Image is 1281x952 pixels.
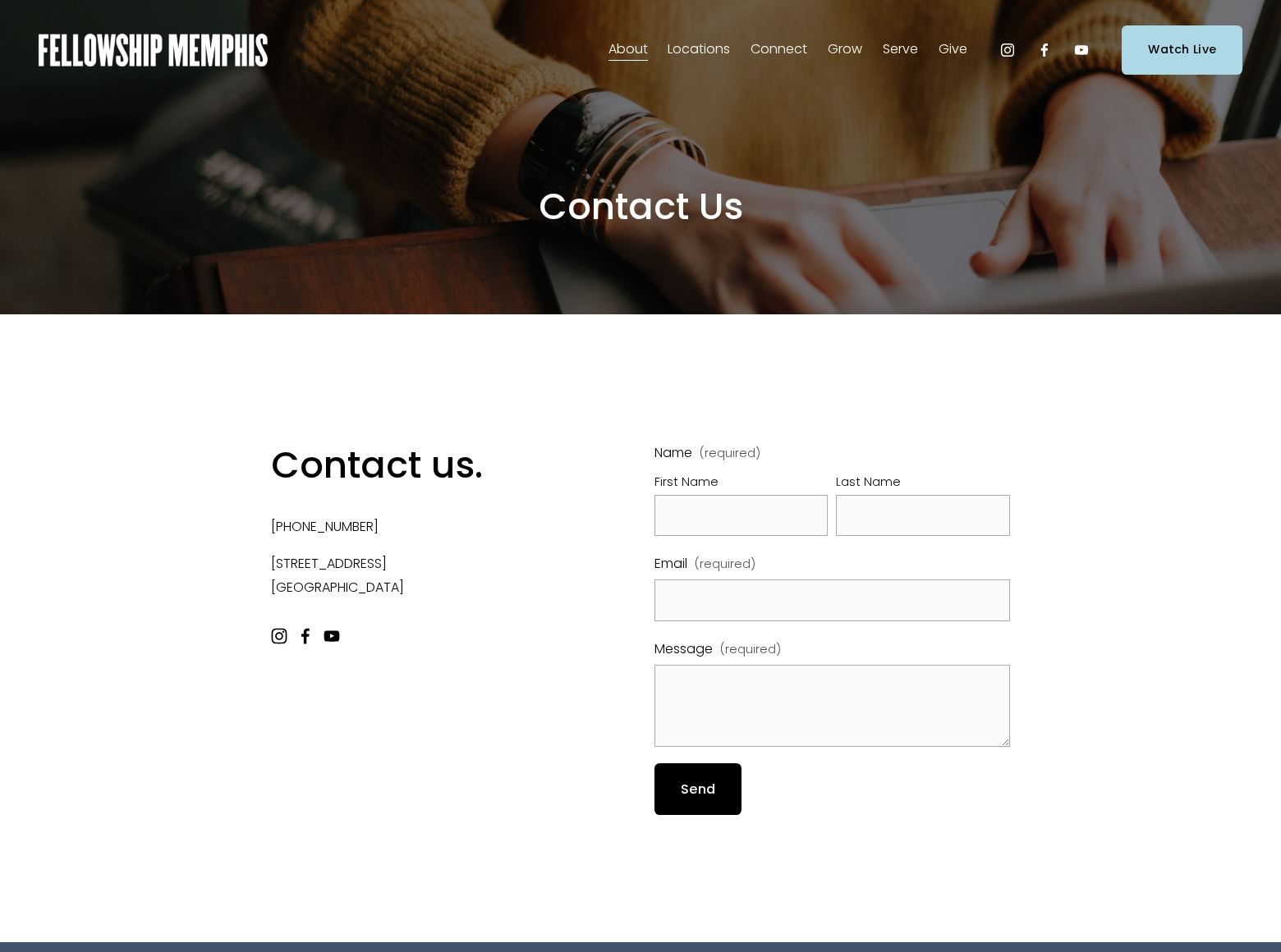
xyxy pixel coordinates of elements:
span: Grow [828,38,862,62]
h2: Contact us. [271,442,562,489]
span: Locations [668,38,730,62]
span: About [608,38,648,62]
a: YouTube [1073,42,1090,58]
span: Serve [883,38,918,62]
a: folder dropdown [668,37,730,63]
a: Instagram [271,628,287,644]
span: Connect [751,38,807,62]
a: Watch Live [1122,25,1242,74]
a: folder dropdown [939,37,967,63]
span: (required) [695,554,755,575]
img: Fellowship Memphis [39,34,268,66]
span: Give [939,38,967,62]
span: Send [681,780,715,799]
span: Name [654,442,692,465]
a: Facebook [297,628,314,644]
p: [STREET_ADDRESS] [GEOGRAPHIC_DATA] [271,552,562,600]
a: YouTube [324,628,340,644]
div: Last Name [836,472,1010,495]
button: SendSend [654,763,742,815]
p: [PHONE_NUMBER] [271,515,562,539]
a: Instagram [999,42,1016,58]
span: Email [654,552,687,576]
a: Facebook [1036,42,1053,58]
span: (required) [700,447,760,459]
span: (required) [720,639,781,661]
a: folder dropdown [608,37,648,63]
a: folder dropdown [883,37,918,63]
h2: Contact Us [271,183,1010,231]
div: First Name [654,472,829,495]
a: folder dropdown [751,37,807,63]
a: folder dropdown [828,37,862,63]
span: Message [654,638,713,661]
